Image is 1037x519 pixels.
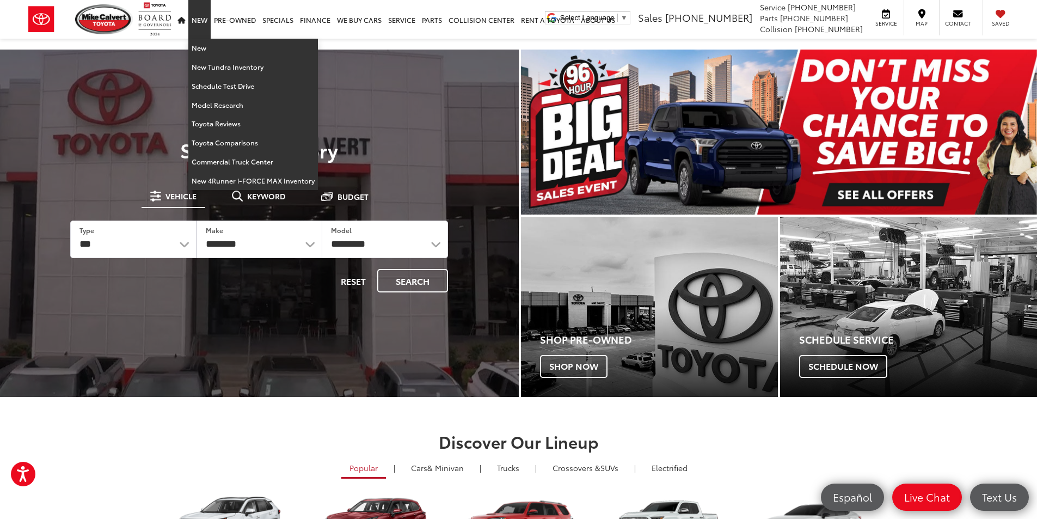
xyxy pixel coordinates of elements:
a: Toyota Reviews [188,114,318,133]
a: New 4Runner i-FORCE MAX Inventory [188,172,318,190]
a: Electrified [643,459,696,477]
span: Parts [760,13,778,23]
a: Schedule Test Drive [188,77,318,96]
label: Make [206,225,223,235]
span: Keyword [247,192,286,200]
a: New Tundra Inventory [188,58,318,77]
a: Toyota Comparisons [188,133,318,152]
li: | [391,462,398,473]
a: New [188,39,318,58]
span: Saved [989,20,1013,27]
h4: Shop Pre-Owned [540,334,778,345]
span: [PHONE_NUMBER] [780,13,848,23]
a: Text Us [970,484,1029,511]
div: Toyota [780,217,1037,397]
span: Map [910,20,934,27]
a: Live Chat [892,484,962,511]
a: Trucks [489,459,527,477]
h3: Search Inventory [46,139,473,161]
a: Español [821,484,884,511]
a: Schedule Service Schedule Now [780,217,1037,397]
span: Budget [338,193,369,200]
span: Shop Now [540,355,608,378]
span: Vehicle [165,192,197,200]
span: & Minivan [427,462,464,473]
span: Español [827,490,878,504]
a: Commercial Truck Center [188,152,318,172]
div: Toyota [521,217,778,397]
a: Model Research [188,96,318,115]
span: Schedule Now [799,355,887,378]
span: [PHONE_NUMBER] [795,23,863,34]
label: Type [79,225,94,235]
a: Cars [403,459,472,477]
span: Contact [945,20,971,27]
span: [PHONE_NUMBER] [665,10,752,25]
span: Collision [760,23,793,34]
h2: Discover Our Lineup [135,432,903,450]
span: Live Chat [899,490,955,504]
label: Model [331,225,352,235]
span: Sales [638,10,662,25]
a: SUVs [544,459,627,477]
button: Search [377,269,448,292]
li: | [631,462,639,473]
a: Popular [341,459,386,479]
span: Text Us [977,490,1022,504]
span: Crossovers & [553,462,600,473]
li: | [477,462,484,473]
span: Service [760,2,786,13]
span: [PHONE_NUMBER] [788,2,856,13]
a: Shop Pre-Owned Shop Now [521,217,778,397]
li: | [532,462,539,473]
img: Mike Calvert Toyota [75,4,133,34]
span: ▼ [621,14,628,22]
h4: Schedule Service [799,334,1037,345]
span: Service [874,20,898,27]
button: Reset [332,269,375,292]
